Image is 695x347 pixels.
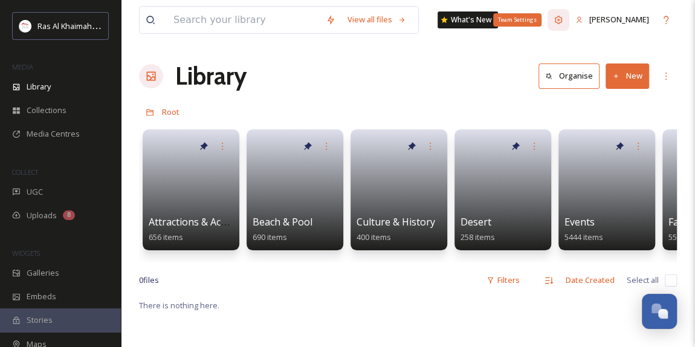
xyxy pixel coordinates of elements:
[357,215,435,229] span: Culture & History
[461,215,491,229] span: Desert
[27,105,66,116] span: Collections
[606,63,649,88] button: New
[27,291,56,302] span: Embeds
[564,216,603,242] a: Events5444 items
[493,13,541,27] div: Team Settings
[175,58,247,94] a: Library
[27,210,57,221] span: Uploads
[149,215,250,229] span: Attractions & Activities
[560,268,621,292] div: Date Created
[589,14,649,25] span: [PERSON_NAME]
[162,106,179,117] span: Root
[27,128,80,140] span: Media Centres
[37,20,208,31] span: Ras Al Khaimah Tourism Development Authority
[341,8,412,31] a: View all files
[548,9,569,31] a: Team Settings
[357,216,435,242] a: Culture & History400 items
[167,7,320,33] input: Search your library
[569,8,655,31] a: [PERSON_NAME]
[627,274,659,286] span: Select all
[19,20,31,32] img: Logo_RAKTDA_RGB-01.png
[27,81,51,92] span: Library
[63,210,75,220] div: 8
[149,232,183,242] span: 656 items
[139,274,159,286] span: 0 file s
[139,300,219,311] span: There is nothing here.
[162,105,179,119] a: Root
[27,267,59,279] span: Galleries
[480,268,526,292] div: Filters
[149,216,250,242] a: Attractions & Activities656 items
[461,216,495,242] a: Desert258 items
[253,232,287,242] span: 690 items
[438,11,498,28] a: What's New
[253,215,312,229] span: Beach & Pool
[253,216,312,242] a: Beach & Pool690 items
[461,232,495,242] span: 258 items
[27,314,53,326] span: Stories
[642,294,677,329] button: Open Chat
[564,215,595,229] span: Events
[538,63,600,88] button: Organise
[12,62,33,71] span: MEDIA
[357,232,391,242] span: 400 items
[564,232,603,242] span: 5444 items
[538,63,606,88] a: Organise
[12,167,38,177] span: COLLECT
[27,186,43,198] span: UGC
[12,248,40,258] span: WIDGETS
